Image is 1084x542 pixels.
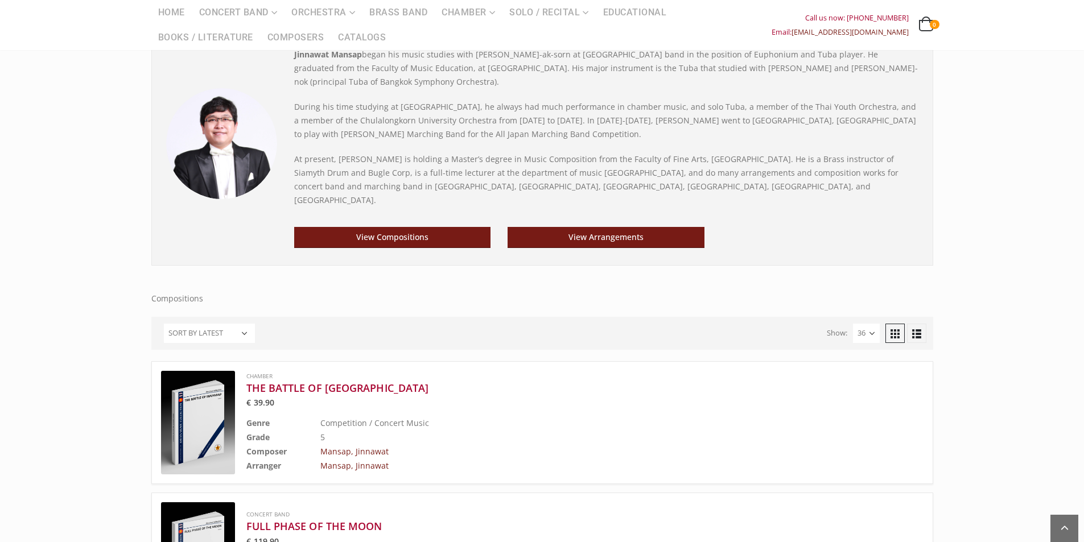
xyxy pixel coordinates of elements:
[246,397,274,408] bdi: 39.90
[885,324,905,343] a: Grid View
[151,30,933,305] div: Compositions
[294,227,491,248] a: View Compositions
[261,25,331,50] a: Composers
[246,460,281,471] b: Arranger
[294,152,918,207] p: At present, [PERSON_NAME] is holding a Master’s degree in Music Composition from the Faculty of F...
[320,430,867,444] td: 5
[164,324,255,343] select: Shop order
[320,416,867,430] td: Competition / Concert Music
[246,432,270,442] b: Grade
[320,446,389,457] a: Mansap, Jinnawat
[246,397,251,408] span: €
[320,460,389,471] a: Mansap, Jinnawat
[294,48,918,89] p: began his music studies with [PERSON_NAME]-ak-sorn at [GEOGRAPHIC_DATA] band in the position of E...
[246,510,290,518] a: Concert Band
[294,49,362,60] strong: Jinnawat Mansap
[930,20,939,29] span: 0
[331,25,393,50] a: Catalogs
[151,25,260,50] a: Books / Literature
[508,227,704,248] a: View Arrangements
[246,417,270,428] b: Genre
[246,381,867,395] a: THE BATTLE OF [GEOGRAPHIC_DATA]
[246,446,287,457] b: Composer
[246,372,273,380] a: Chamber
[246,519,867,533] a: FULL PHASE OF THE MOON
[166,88,277,199] img: Jinnawat Mansap_2
[792,27,909,37] a: [EMAIL_ADDRESS][DOMAIN_NAME]
[772,11,909,25] div: Call us now: [PHONE_NUMBER]
[827,326,847,340] label: Show:
[294,100,918,141] p: During his time studying at [GEOGRAPHIC_DATA], he always had much performance in chamber music, a...
[907,324,926,343] a: List View
[772,25,909,39] div: Email:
